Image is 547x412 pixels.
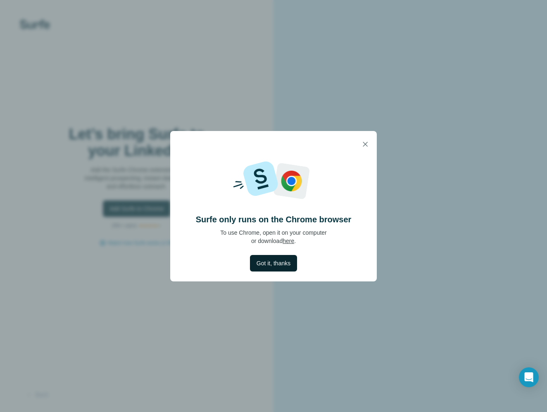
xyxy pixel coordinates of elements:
span: Got it, thanks [257,259,290,267]
button: Got it, thanks [250,255,297,271]
p: To use Chrome, open it on your computer or download . [220,229,327,245]
img: Surfe and Google logos [221,157,326,204]
a: here [283,238,294,244]
div: Open Intercom Messenger [519,367,539,387]
h4: Surfe only runs on the Chrome browser [196,214,352,225]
